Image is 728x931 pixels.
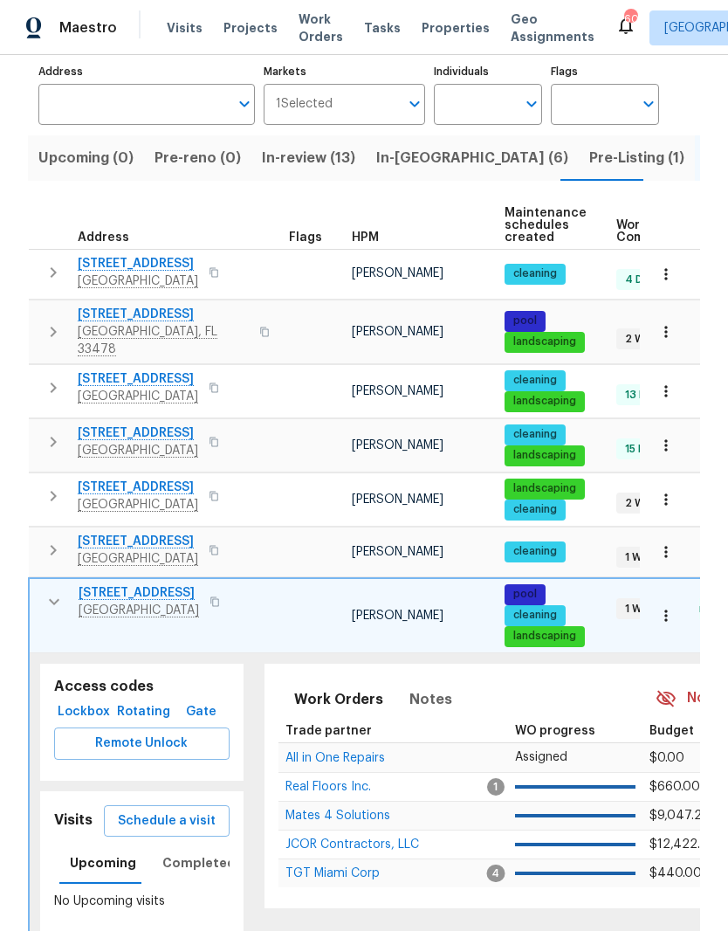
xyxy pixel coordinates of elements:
[70,852,136,874] span: Upcoming
[506,394,583,409] span: landscaping
[618,332,660,347] span: 2 WIP
[285,868,380,879] a: TGT Miami Corp
[376,146,568,170] span: In-[GEOGRAPHIC_DATA] (6)
[515,725,595,737] span: WO progress
[352,610,443,622] span: [PERSON_NAME]
[364,22,401,34] span: Tasks
[618,602,657,617] span: 1 WIP
[54,678,230,696] h5: Access codes
[181,701,223,723] span: Gate
[59,19,117,37] span: Maestro
[264,66,426,77] label: Markets
[506,314,544,328] span: pool
[649,810,710,822] span: $9,047.22
[38,146,134,170] span: Upcoming (0)
[649,752,684,764] span: $0.00
[506,587,544,602] span: pool
[352,326,443,338] span: [PERSON_NAME]
[113,696,174,728] button: Rotating
[636,92,661,116] button: Open
[506,629,583,644] span: landscaping
[649,725,694,737] span: Budget
[285,752,385,764] span: All in One Repairs
[289,231,322,244] span: Flags
[618,442,672,457] span: 15 Done
[285,725,372,737] span: Trade partner
[649,781,700,793] span: $660.00
[422,19,490,37] span: Properties
[262,146,355,170] span: In-review (13)
[104,805,230,838] button: Schedule a visit
[352,439,443,452] span: [PERSON_NAME]
[486,865,505,882] span: 4
[276,97,333,112] span: 1 Selected
[155,146,241,170] span: Pre-reno (0)
[78,231,129,244] span: Address
[616,219,726,244] span: Work Order Completion
[38,66,255,77] label: Address
[506,481,583,496] span: landscaping
[223,19,278,37] span: Projects
[120,701,167,723] span: Rotating
[505,207,587,244] span: Maintenance schedules created
[434,66,542,77] label: Individuals
[506,448,583,463] span: landscaping
[409,687,452,712] span: Notes
[618,388,673,403] span: 13 Done
[285,839,419,850] a: JCOR Contractors, LLC
[352,493,443,506] span: [PERSON_NAME]
[285,838,419,851] span: JCOR Contractors, LLC
[352,546,443,558] span: [PERSON_NAME]
[285,810,390,822] span: Mates 4 Solutions
[487,778,505,796] span: 1
[618,272,670,287] span: 4 Done
[624,10,636,28] div: 60
[618,550,657,565] span: 1 WIP
[519,92,544,116] button: Open
[54,696,113,728] button: Lockbox
[68,733,216,755] span: Remote Unlock
[285,781,371,793] span: Real Floors Inc.
[299,10,343,45] span: Work Orders
[551,66,659,77] label: Flags
[649,838,716,851] span: $12,422.50
[285,782,371,792] a: Real Floors Inc.
[506,334,583,349] span: landscaping
[506,266,564,281] span: cleaning
[174,696,230,728] button: Gate
[589,146,684,170] span: Pre-Listing (1)
[511,10,594,45] span: Geo Assignments
[54,728,230,760] button: Remote Unlock
[506,373,564,388] span: cleaning
[618,496,660,511] span: 2 WIP
[352,267,443,279] span: [PERSON_NAME]
[506,544,564,559] span: cleaning
[285,867,380,879] span: TGT Miami Corp
[285,810,390,821] a: Mates 4 Solutions
[54,893,230,911] p: No Upcoming visits
[506,427,564,442] span: cleaning
[352,231,379,244] span: HPM
[352,385,443,397] span: [PERSON_NAME]
[54,811,93,830] h5: Visits
[167,19,203,37] span: Visits
[118,810,216,832] span: Schedule a visit
[515,748,635,767] p: Assigned
[285,753,385,763] a: All in One Repairs
[162,852,236,874] span: Completed
[232,92,257,116] button: Open
[506,608,564,623] span: cleaning
[294,687,383,712] span: Work Orders
[649,867,702,879] span: $440.00
[402,92,427,116] button: Open
[61,701,106,723] span: Lockbox
[506,502,564,517] span: cleaning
